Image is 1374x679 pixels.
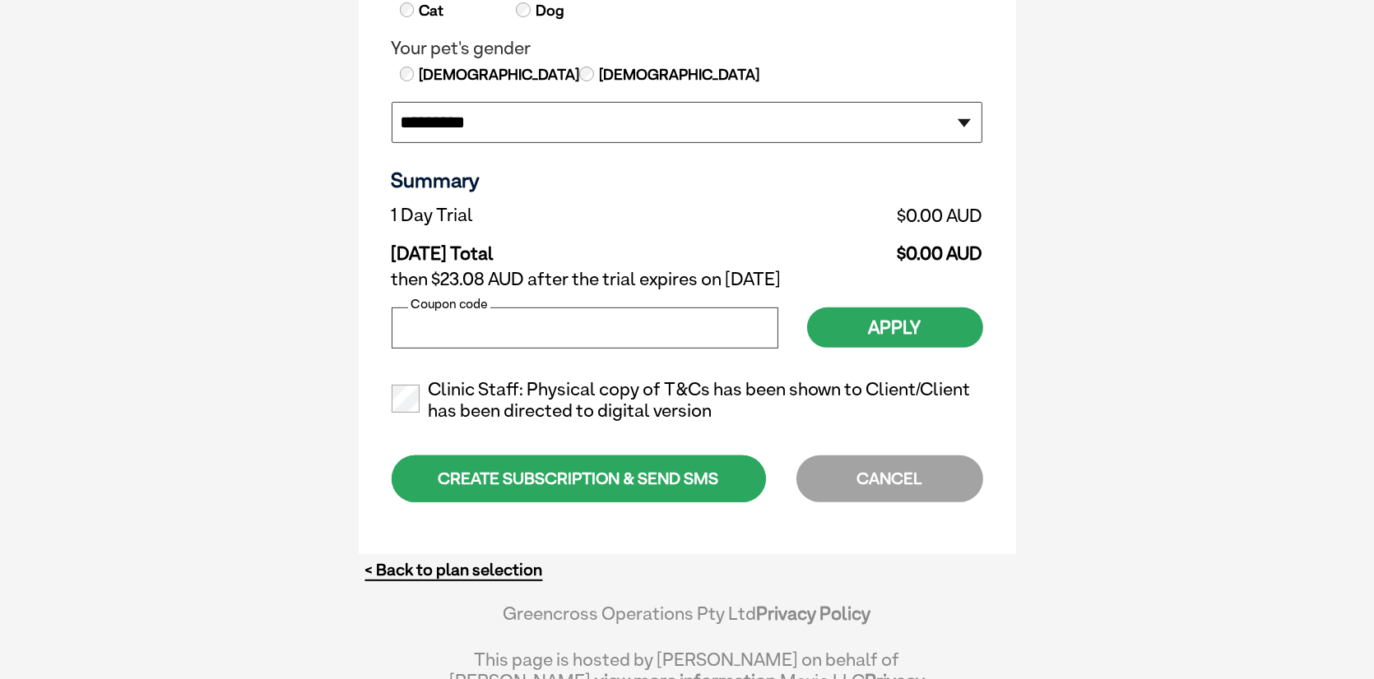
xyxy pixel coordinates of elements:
label: Coupon code [408,297,490,312]
td: [DATE] Total [392,230,713,265]
a: < Back to plan selection [365,560,543,580]
td: $0.00 AUD [713,230,983,265]
td: $0.00 AUD [713,201,983,230]
button: Apply [807,307,983,348]
div: CANCEL [796,455,983,502]
input: Clinic Staff: Physical copy of T&Cs has been shown to Client/Client has been directed to digital ... [392,385,420,413]
td: 1 Day Trial [392,201,713,230]
label: Clinic Staff: Physical copy of T&Cs has been shown to Client/Client has been directed to digital ... [392,379,983,422]
legend: Your pet's gender [392,38,983,59]
div: Greencross Operations Pty Ltd [449,603,926,640]
a: Privacy Policy [757,603,871,624]
td: then $23.08 AUD after the trial expires on [DATE] [392,265,983,294]
h3: Summary [392,168,983,192]
div: CREATE SUBSCRIPTION & SEND SMS [392,455,766,502]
